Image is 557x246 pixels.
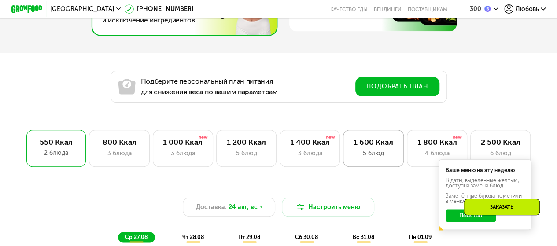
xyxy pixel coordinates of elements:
[282,198,375,216] button: Настроить меню
[34,148,78,158] div: 2 блюда
[125,4,194,14] a: [PHONE_NUMBER]
[446,209,495,222] button: Понятно
[34,138,78,147] div: 550 Ккал
[295,234,318,240] span: сб 30.08
[161,149,205,158] div: 3 блюда
[141,76,278,97] p: Подберите персональный план питания для снижения веса по вашим параметрам
[355,77,439,96] button: Подобрать план
[351,138,395,147] div: 1 600 Ккал
[225,149,269,158] div: 5 блюд
[409,234,431,240] span: пн 01.09
[415,149,459,158] div: 4 блюда
[479,138,523,147] div: 2 500 Ккал
[374,6,402,12] a: Вендинги
[479,149,523,158] div: 6 блюд
[470,6,481,12] div: 300
[288,149,332,158] div: 3 блюда
[229,202,258,212] span: 24 авг, вс
[182,234,203,240] span: чт 28.08
[446,178,524,189] div: В даты, выделенные желтым, доступна замена блюд.
[446,168,524,173] div: Ваше меню на эту неделю
[50,6,114,12] span: [GEOGRAPHIC_DATA]
[97,138,141,147] div: 800 Ккал
[464,199,540,215] div: Заказать
[516,6,539,12] span: Любовь
[353,234,374,240] span: вс 31.08
[415,138,459,147] div: 1 800 Ккал
[97,149,141,158] div: 3 блюда
[330,6,368,12] a: Качество еды
[288,138,332,147] div: 1 400 Ккал
[161,138,205,147] div: 1 000 Ккал
[351,149,395,158] div: 5 блюд
[238,234,260,240] span: пт 29.08
[408,6,447,12] div: поставщикам
[225,138,269,147] div: 1 200 Ккал
[196,202,227,212] span: Доставка:
[446,193,524,204] div: Заменённые блюда пометили в меню жёлтой точкой.
[125,234,148,240] span: ср 27.08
